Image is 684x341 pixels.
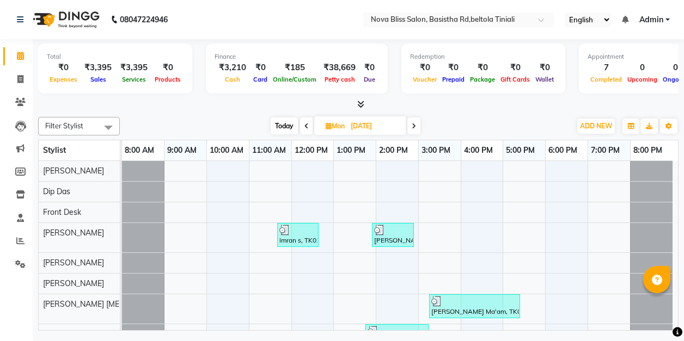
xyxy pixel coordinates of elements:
span: [PERSON_NAME] [43,228,104,238]
div: ₹0 [533,61,557,74]
div: [PERSON_NAME] Ma'am, TK03, 03:15 PM-05:25 PM, ARGON OIL WAXING FULL LEGS (₹780),ARGON OIL WAXING ... [430,296,519,317]
a: 8:00 PM [631,142,665,158]
span: [PERSON_NAME] [MEDICAL_DATA] [43,299,168,309]
span: Dip Das [43,187,70,196]
span: [PERSON_NAME] [43,329,104,339]
span: [PERSON_NAME] [43,258,104,268]
span: Online/Custom [270,76,319,83]
div: ₹3,395 [116,61,152,74]
div: ₹0 [360,61,379,74]
span: Petty cash [322,76,358,83]
a: 7:00 PM [588,142,622,158]
div: 0 [625,61,660,74]
a: 8:00 AM [122,142,157,158]
span: Front Desk [43,207,81,217]
span: Wallet [533,76,557,83]
span: Completed [588,76,625,83]
span: [PERSON_NAME] [43,278,104,288]
img: logo [28,4,102,35]
div: [PERSON_NAME][MEDICAL_DATA], TK02, 01:55 PM-02:55 PM, [DEMOGRAPHIC_DATA] Long Layer Haircut (₹850) [373,225,413,245]
div: 7 [588,61,625,74]
a: 4:00 PM [461,142,496,158]
span: Gift Cards [498,76,533,83]
div: ₹0 [498,61,533,74]
a: 11:00 AM [249,142,289,158]
div: ₹3,395 [80,61,116,74]
span: Today [271,117,298,134]
span: Services [119,76,149,83]
span: Expenses [47,76,80,83]
span: [PERSON_NAME] [43,166,104,176]
div: ₹0 [410,61,439,74]
a: 1:00 PM [334,142,368,158]
div: imran s, TK01, 11:40 AM-12:40 PM, HAIRCUT ([DEMOGRAPHIC_DATA]) (₹400),[PERSON_NAME] STYLING (₹200) [278,225,317,245]
div: Redemption [410,52,557,61]
span: Due [361,76,378,83]
div: ₹0 [439,61,467,74]
span: Sales [88,76,109,83]
div: ₹0 [251,61,270,74]
div: ₹3,210 [215,61,251,74]
span: Admin [639,14,663,26]
a: 9:00 AM [164,142,199,158]
span: Products [152,76,184,83]
div: Finance [215,52,379,61]
a: 6:00 PM [546,142,580,158]
span: Card [251,76,270,83]
button: ADD NEW [577,119,615,134]
span: Prepaid [439,76,467,83]
a: 10:00 AM [207,142,246,158]
span: Package [467,76,498,83]
span: Voucher [410,76,439,83]
div: ₹0 [467,61,498,74]
span: ADD NEW [580,122,612,130]
b: 08047224946 [120,4,168,35]
span: Cash [222,76,243,83]
div: ₹0 [47,61,80,74]
input: 2025-09-15 [347,118,402,134]
a: 5:00 PM [503,142,538,158]
span: Filter Stylist [45,121,83,130]
span: Mon [323,122,347,130]
a: 12:00 PM [292,142,331,158]
span: Upcoming [625,76,660,83]
div: ₹38,669 [319,61,360,74]
a: 2:00 PM [376,142,411,158]
span: Stylist [43,145,66,155]
a: 3:00 PM [419,142,453,158]
div: ₹185 [270,61,319,74]
div: ₹0 [152,61,184,74]
div: Total [47,52,184,61]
